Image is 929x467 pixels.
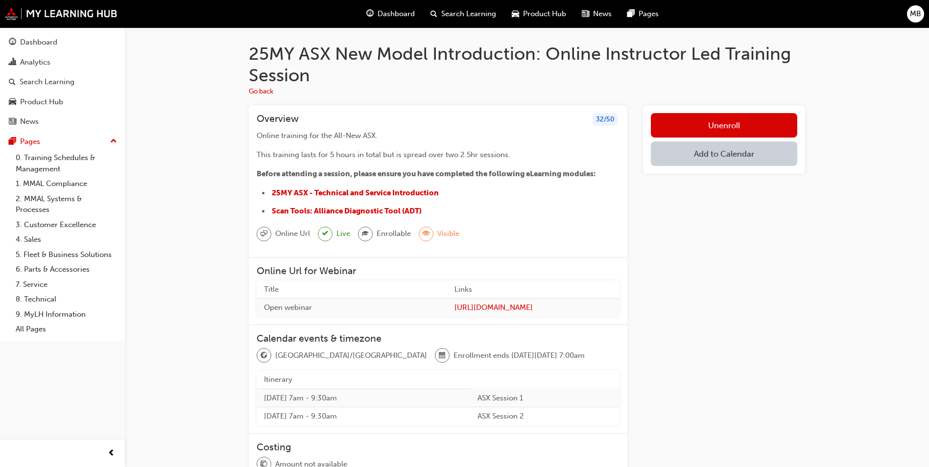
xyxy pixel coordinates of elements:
[4,133,121,151] button: Pages
[322,228,328,240] span: tick-icon
[20,37,57,48] div: Dashboard
[4,53,121,71] a: Analytics
[257,333,619,344] h3: Calendar events & timezone
[593,8,612,20] span: News
[264,303,312,312] span: Open webinar
[257,371,470,389] th: Itinerary
[261,228,267,240] span: sessionType_ONLINE_URL-icon
[4,33,121,51] a: Dashboard
[257,407,470,425] td: [DATE] 7am - 9:30am
[593,113,618,126] div: 32 / 50
[907,5,924,23] button: MB
[423,228,429,240] span: eye-icon
[910,8,921,20] span: MB
[110,135,117,148] span: up-icon
[257,169,596,178] span: Before attending a session, please ensure you have completed the following eLearning modules:
[12,277,121,292] a: 7. Service
[4,113,121,131] a: News
[708,120,740,130] span: Unenroll
[9,117,16,126] span: news-icon
[20,116,39,127] div: News
[249,43,805,86] h1: 25MY ASX New Model Introduction: Online Instructor Led Training Session
[574,4,619,24] a: news-iconNews
[272,188,439,197] a: 25MY ASX - Technical and Service Introduction
[453,350,585,361] span: Enrollment ends [DATE][DATE] 7:00am
[257,442,619,453] h3: Costing
[4,31,121,133] button: DashboardAnalyticsSearch LearningProduct HubNews
[20,96,63,108] div: Product Hub
[377,228,411,239] span: Enrollable
[362,228,369,240] span: graduationCap-icon
[12,262,121,277] a: 6. Parts & Accessories
[441,8,496,20] span: Search Learning
[12,176,121,191] a: 1. MMAL Compliance
[12,307,121,322] a: 9. MyLH Information
[523,8,566,20] span: Product Hub
[378,8,415,20] span: Dashboard
[12,322,121,337] a: All Pages
[4,73,121,91] a: Search Learning
[257,389,470,407] td: [DATE] 7am - 9:30am
[651,141,797,166] button: Add to Calendar
[12,191,121,217] a: 2. MMAL Systems & Processes
[5,7,118,20] img: mmal
[639,8,659,20] span: Pages
[12,232,121,247] a: 4. Sales
[20,76,74,88] div: Search Learning
[275,350,427,361] span: [GEOGRAPHIC_DATA]/[GEOGRAPHIC_DATA]
[430,8,437,20] span: search-icon
[582,8,589,20] span: news-icon
[9,138,16,146] span: pages-icon
[437,228,459,239] span: Visible
[423,4,504,24] a: search-iconSearch Learning
[470,407,619,425] td: ASX Session 2
[20,57,50,68] div: Analytics
[9,98,16,107] span: car-icon
[504,4,574,24] a: car-iconProduct Hub
[358,4,423,24] a: guage-iconDashboard
[4,93,121,111] a: Product Hub
[366,8,374,20] span: guage-icon
[257,150,510,159] span: This training lasts for 5 hours in total but is spread over two 2.5hr sessions.
[108,447,115,460] span: prev-icon
[12,217,121,233] a: 3. Customer Excellence
[12,150,121,176] a: 0. Training Schedules & Management
[447,280,619,299] th: Links
[9,38,16,47] span: guage-icon
[336,228,350,239] span: Live
[12,247,121,262] a: 5. Fleet & Business Solutions
[257,113,299,126] h3: Overview
[512,8,519,20] span: car-icon
[9,78,16,87] span: search-icon
[257,131,378,140] span: Online training for the All-New ASX.
[20,136,40,147] div: Pages
[470,389,619,407] td: ASX Session 1
[12,292,121,307] a: 8. Technical
[275,228,310,239] span: Online Url
[257,280,447,299] th: Title
[619,4,667,24] a: pages-iconPages
[439,350,446,362] span: calendar-icon
[454,302,612,313] a: [URL][DOMAIN_NAME]
[9,58,16,67] span: chart-icon
[249,86,273,97] button: Go back
[651,113,797,138] button: Unenroll
[257,265,619,277] h3: Online Url for Webinar
[272,207,422,215] a: Scan Tools: Alliance Diagnostic Tool (ADT)
[627,8,635,20] span: pages-icon
[261,350,267,362] span: globe-icon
